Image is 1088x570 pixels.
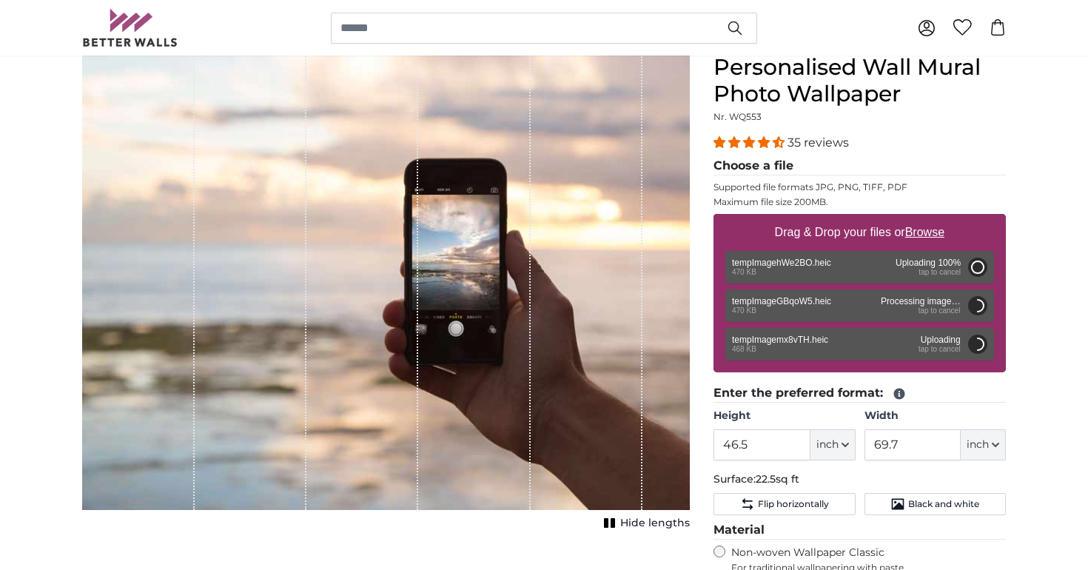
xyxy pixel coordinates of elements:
button: inch [810,429,856,460]
p: Supported file formats JPG, PNG, TIFF, PDF [713,181,1006,193]
span: Hide lengths [620,516,690,531]
legend: Material [713,521,1006,540]
span: 22.5sq ft [756,472,799,486]
u: Browse [905,226,944,238]
span: 35 reviews [788,135,849,150]
label: Width [864,409,1006,423]
span: Flip horizontally [758,498,829,510]
img: Betterwalls [82,9,178,47]
legend: Enter the preferred format: [713,384,1006,403]
button: inch [961,429,1006,460]
div: 1 of 1 [82,54,690,534]
span: inch [816,437,839,452]
span: 4.34 stars [713,135,788,150]
h1: Personalised Wall Mural Photo Wallpaper [713,54,1006,107]
legend: Choose a file [713,157,1006,175]
span: Black and white [908,498,979,510]
span: inch [967,437,989,452]
label: Drag & Drop your files or [769,218,950,247]
button: Flip horizontally [713,493,855,515]
label: Height [713,409,855,423]
p: Maximum file size 200MB. [713,196,1006,208]
span: Nr. WQ553 [713,111,762,122]
button: Black and white [864,493,1006,515]
p: Surface: [713,472,1006,487]
button: Hide lengths [600,513,690,534]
